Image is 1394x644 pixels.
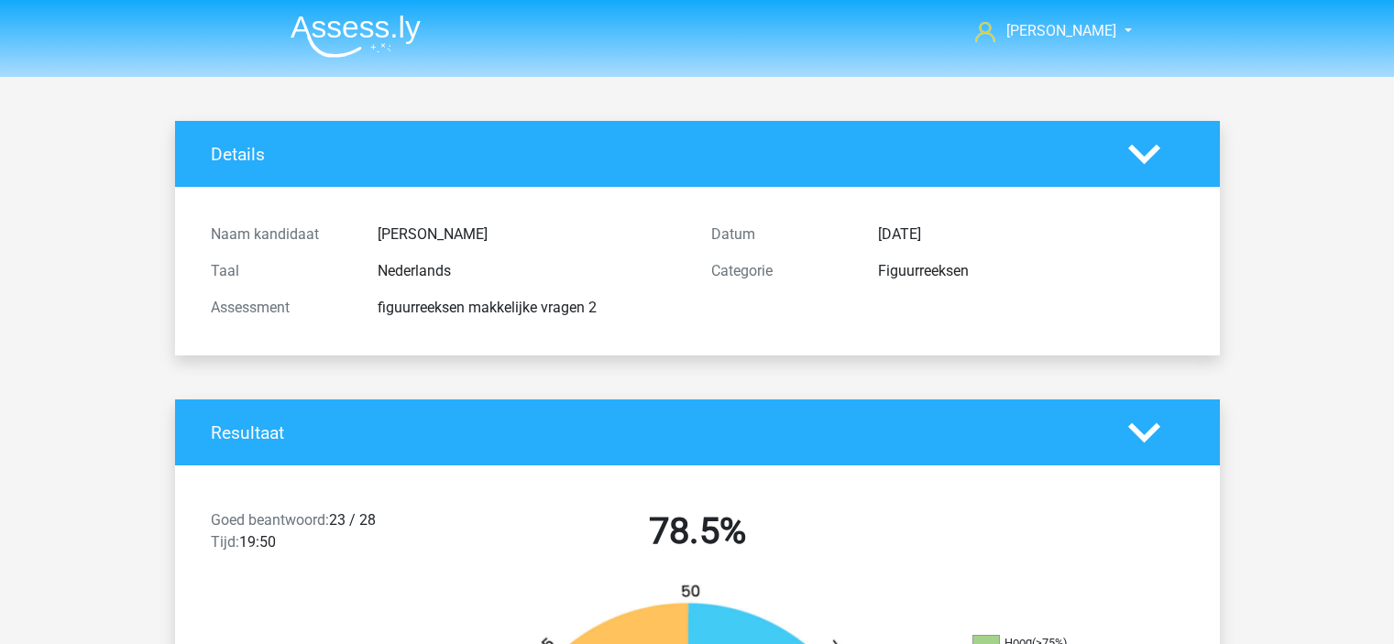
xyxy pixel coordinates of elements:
span: Tijd: [211,533,239,551]
div: Datum [697,224,864,246]
div: figuurreeksen makkelijke vragen 2 [364,297,697,319]
div: Assessment [197,297,364,319]
span: Goed beantwoord: [211,511,329,529]
div: Taal [197,260,364,282]
div: 23 / 28 19:50 [197,509,447,561]
a: [PERSON_NAME] [968,20,1118,42]
div: Figuurreeksen [864,260,1198,282]
h4: Details [211,144,1101,165]
div: Naam kandidaat [197,224,364,246]
div: [PERSON_NAME] [364,224,697,246]
h4: Resultaat [211,422,1101,443]
img: Assessly [291,15,421,58]
div: [DATE] [864,224,1198,246]
h2: 78.5% [461,509,934,553]
span: [PERSON_NAME] [1006,22,1116,39]
div: Categorie [697,260,864,282]
div: Nederlands [364,260,697,282]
